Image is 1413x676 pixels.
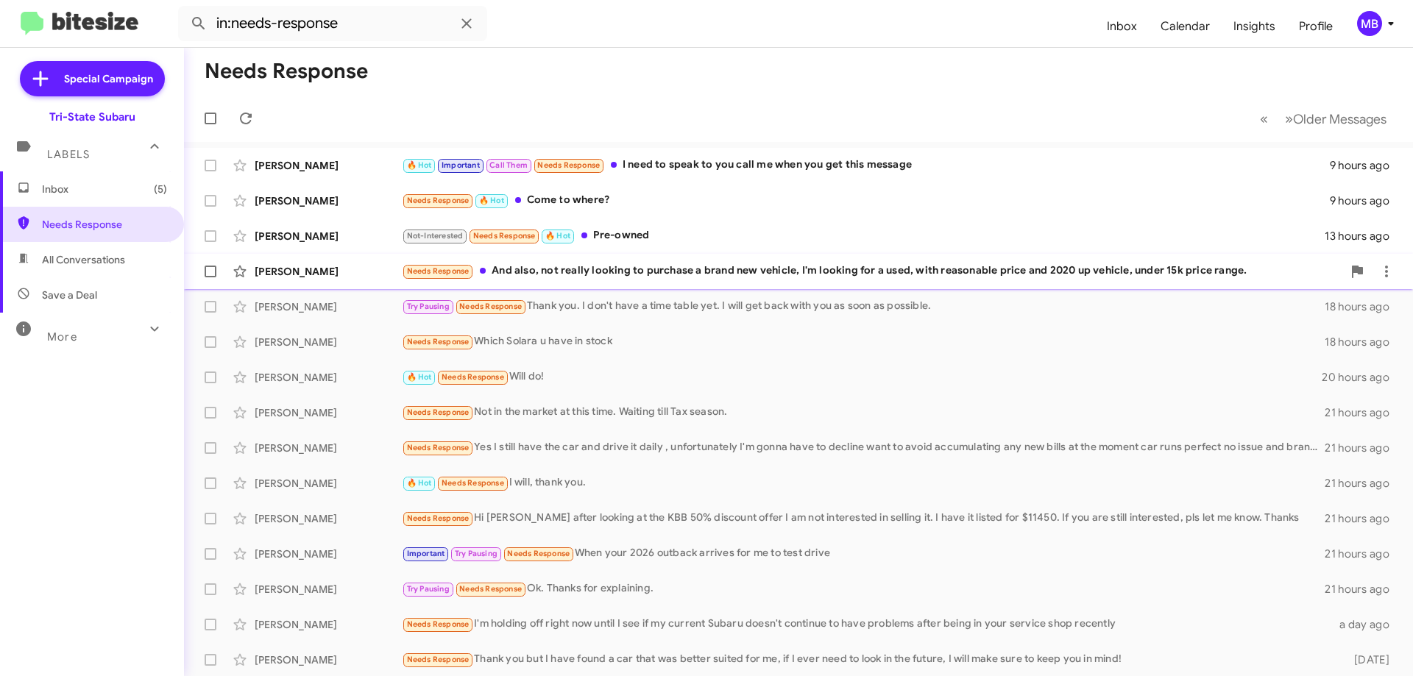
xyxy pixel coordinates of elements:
[507,549,570,558] span: Needs Response
[407,549,445,558] span: Important
[1330,193,1401,208] div: 9 hours ago
[255,617,402,632] div: [PERSON_NAME]
[1095,5,1149,48] a: Inbox
[407,478,432,488] span: 🔥 Hot
[1325,335,1401,349] div: 18 hours ago
[255,229,402,243] div: [PERSON_NAME]
[20,61,165,96] a: Special Campaign
[459,584,522,594] span: Needs Response
[407,443,470,452] span: Needs Response
[47,148,90,161] span: Labels
[255,335,402,349] div: [PERSON_NAME]
[1287,5,1345,48] a: Profile
[479,196,504,205] span: 🔥 Hot
[402,510,1325,527] div: Hi [PERSON_NAME] after looking at the KBB 50% discount offer I am not interested in selling it. I...
[1331,652,1401,667] div: [DATE]
[1251,104,1277,134] button: Previous
[255,158,402,173] div: [PERSON_NAME]
[255,264,402,279] div: [PERSON_NAME]
[402,369,1322,385] div: Will do!
[407,372,432,382] span: 🔥 Hot
[255,582,402,597] div: [PERSON_NAME]
[545,231,570,241] span: 🔥 Hot
[64,71,153,86] span: Special Campaign
[537,160,600,170] span: Needs Response
[407,302,450,311] span: Try Pausing
[42,252,125,267] span: All Conversations
[1325,476,1401,491] div: 21 hours ago
[407,337,470,346] span: Needs Response
[455,549,497,558] span: Try Pausing
[402,227,1325,244] div: Pre-owned
[407,619,470,629] span: Needs Response
[1149,5,1222,48] a: Calendar
[489,160,528,170] span: Call Them
[402,298,1325,315] div: Thank you. I don't have a time table yet. I will get back with you as soon as possible.
[1325,405,1401,420] div: 21 hours ago
[407,266,470,276] span: Needs Response
[255,441,402,455] div: [PERSON_NAME]
[407,513,470,523] span: Needs Response
[1322,370,1401,385] div: 20 hours ago
[42,217,167,232] span: Needs Response
[42,182,167,196] span: Inbox
[1325,441,1401,455] div: 21 hours ago
[407,584,450,594] span: Try Pausing
[255,476,402,491] div: [PERSON_NAME]
[1276,104,1395,134] button: Next
[42,288,97,302] span: Save a Deal
[255,511,402,526] div: [PERSON_NAME]
[442,478,504,488] span: Needs Response
[1325,582,1401,597] div: 21 hours ago
[205,60,368,83] h1: Needs Response
[442,372,504,382] span: Needs Response
[154,182,167,196] span: (5)
[407,408,470,417] span: Needs Response
[1345,11,1397,36] button: MB
[402,157,1330,174] div: I need to speak to you call me when you get this message
[1252,104,1395,134] nav: Page navigation example
[402,545,1325,562] div: When your 2026 outback arrives for me to test drive
[1330,158,1401,173] div: 9 hours ago
[47,330,77,344] span: More
[402,192,1330,209] div: Come to where?
[255,547,402,561] div: [PERSON_NAME]
[407,655,470,664] span: Needs Response
[459,302,522,311] span: Needs Response
[402,263,1342,280] div: And also, not really looking to purchase a brand new vehicle, I'm looking for a used, with reason...
[1325,229,1401,243] div: 13 hours ago
[1222,5,1287,48] a: Insights
[255,370,402,385] div: [PERSON_NAME]
[402,580,1325,597] div: Ok. Thanks for explaining.
[255,405,402,420] div: [PERSON_NAME]
[1331,617,1401,632] div: a day ago
[402,651,1331,668] div: Thank you but I have found a car that was better suited for me, if I ever need to look in the fut...
[178,6,487,41] input: Search
[402,616,1331,633] div: I'm holding off right now until I see if my current Subaru doesn't continue to have problems afte...
[407,160,432,170] span: 🔥 Hot
[255,193,402,208] div: [PERSON_NAME]
[402,404,1325,421] div: Not in the market at this time. Waiting till Tax season.
[1260,110,1268,128] span: «
[255,652,402,667] div: [PERSON_NAME]
[1285,110,1293,128] span: »
[1325,547,1401,561] div: 21 hours ago
[402,439,1325,456] div: Yes I still have the car and drive it daily , unfortunately I'm gonna have to decline want to avo...
[442,160,480,170] span: Important
[49,110,135,124] div: Tri-State Subaru
[1325,299,1401,314] div: 18 hours ago
[407,231,464,241] span: Not-Interested
[255,299,402,314] div: [PERSON_NAME]
[402,474,1325,491] div: I will, thank you.
[473,231,536,241] span: Needs Response
[407,196,470,205] span: Needs Response
[1325,511,1401,526] div: 21 hours ago
[1357,11,1382,36] div: MB
[1293,111,1387,127] span: Older Messages
[402,333,1325,350] div: Which Solara u have in stock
